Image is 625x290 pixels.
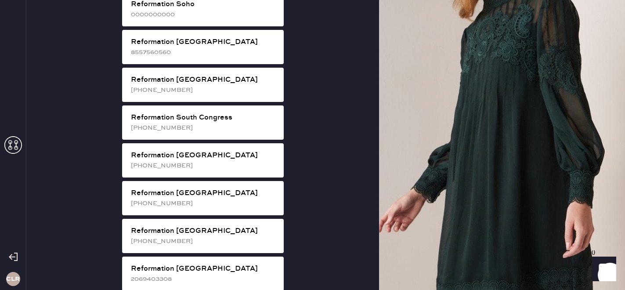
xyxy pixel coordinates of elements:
h3: CLR [6,276,20,282]
div: Reformation [GEOGRAPHIC_DATA] [131,75,277,85]
div: [PHONE_NUMBER] [131,236,277,246]
div: 0000000000 [131,10,277,19]
div: [PHONE_NUMBER] [131,85,277,95]
iframe: Front Chat [583,250,621,288]
div: [PHONE_NUMBER] [131,123,277,133]
div: 2069403308 [131,274,277,284]
div: Reformation [GEOGRAPHIC_DATA] [131,188,277,199]
div: Reformation [GEOGRAPHIC_DATA] [131,150,277,161]
div: [PHONE_NUMBER] [131,161,277,170]
div: Reformation [GEOGRAPHIC_DATA] [131,264,277,274]
div: Reformation South Congress [131,112,277,123]
div: [PHONE_NUMBER] [131,199,277,208]
div: Reformation [GEOGRAPHIC_DATA] [131,226,277,236]
div: 8557560560 [131,47,277,57]
div: Reformation [GEOGRAPHIC_DATA] [131,37,277,47]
